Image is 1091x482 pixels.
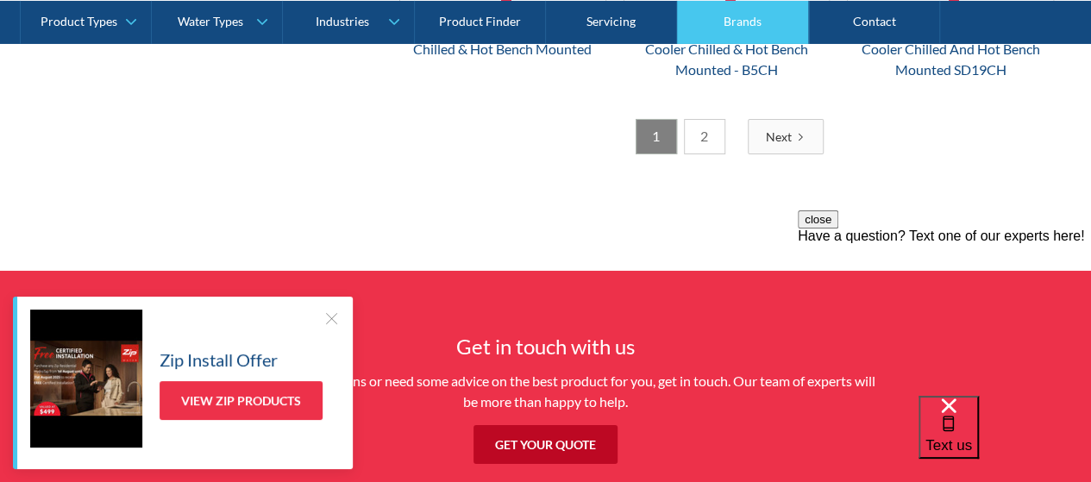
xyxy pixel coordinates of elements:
div: Waterlux Top Filled Bottled Water Cooler Chilled & Hot Bench Mounted - B5CH [624,18,831,80]
iframe: podium webchat widget bubble [919,396,1091,482]
div: Water Types [178,14,243,28]
div: Industries [315,14,368,28]
img: Zip Install Offer [30,310,142,448]
div: List [399,119,1055,154]
div: Product Types [41,14,117,28]
p: If you have any questions or need some advice on the best product for you, get in touch. Our team... [210,371,882,412]
div: Waterlux Trend Mains Water Cooler Chilled And Hot Bench Mounted SD19CH [847,18,1054,80]
h4: Get in touch with us [210,331,882,362]
a: 1 [636,119,677,154]
a: Get your quote [473,425,618,464]
a: Next Page [748,119,824,154]
a: 2 [684,119,725,154]
h5: Zip Install Offer [160,347,278,372]
a: View Zip Products [160,381,323,420]
div: Next [766,128,792,146]
iframe: podium webchat widget prompt [798,210,1091,417]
